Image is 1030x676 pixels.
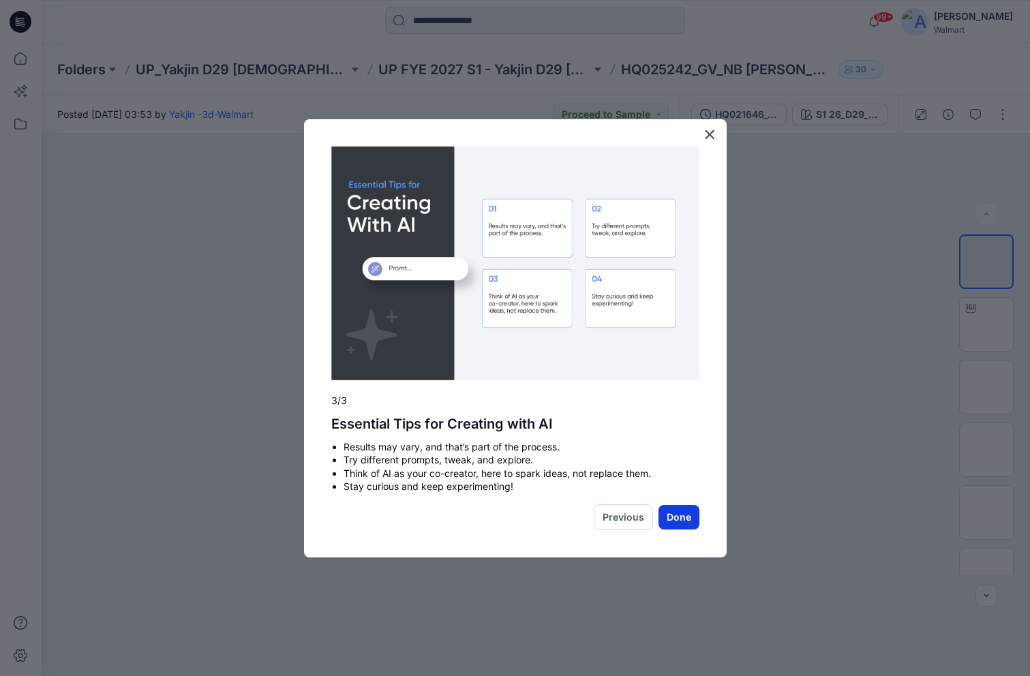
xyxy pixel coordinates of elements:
li: Think of AI as your co-creator, here to spark ideas, not replace them. [344,467,699,480]
p: 3/3 [331,394,699,408]
li: Results may vary, and that’s part of the process. [344,440,699,454]
li: Stay curious and keep experimenting! [344,480,699,493]
button: Previous [594,504,653,530]
li: Try different prompts, tweak, and explore. [344,453,699,467]
h2: Essential Tips for Creating with AI [331,416,699,432]
button: Close [703,123,716,145]
button: Done [658,505,699,529]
